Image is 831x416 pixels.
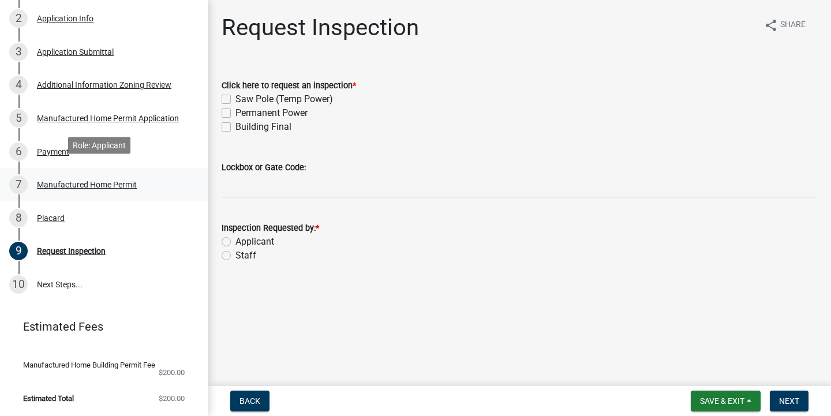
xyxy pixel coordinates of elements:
span: Estimated Total [23,395,74,402]
span: Next [779,396,799,406]
label: Lockbox or Gate Code: [222,164,306,172]
a: Estimated Fees [9,315,189,338]
label: Staff [235,249,256,263]
h1: Request Inspection [222,14,419,42]
div: 6 [9,143,28,161]
div: Application Submittal [37,48,114,56]
button: shareShare [755,14,815,36]
span: Save & Exit [700,396,744,406]
div: 10 [9,275,28,294]
div: 3 [9,43,28,61]
i: share [764,18,778,32]
div: Additional Information Zoning Review [37,81,171,89]
button: Save & Exit [691,391,761,411]
label: Applicant [235,235,274,249]
button: Back [230,391,269,411]
div: Payment [37,148,69,156]
label: Saw Pole (Temp Power) [235,92,333,106]
span: $200.00 [159,395,185,402]
span: Back [239,396,260,406]
label: Building Final [235,120,291,134]
button: Next [770,391,808,411]
label: Inspection Requested by: [222,224,319,233]
span: Manufactured Home Building Permit Fee [23,361,155,369]
div: 4 [9,76,28,94]
label: Permanent Power [235,106,308,120]
label: Click here to request an inspection [222,82,356,90]
div: Request Inspection [37,247,106,255]
span: $200.00 [159,369,185,376]
div: Placard [37,214,65,222]
div: Manufactured Home Permit [37,181,137,189]
div: 5 [9,109,28,128]
span: Share [780,18,806,32]
div: Manufactured Home Permit Application [37,114,179,122]
div: 7 [9,175,28,194]
div: Application Info [37,14,93,23]
div: 9 [9,242,28,260]
div: 2 [9,9,28,28]
div: Role: Applicant [68,137,130,153]
div: 8 [9,209,28,227]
